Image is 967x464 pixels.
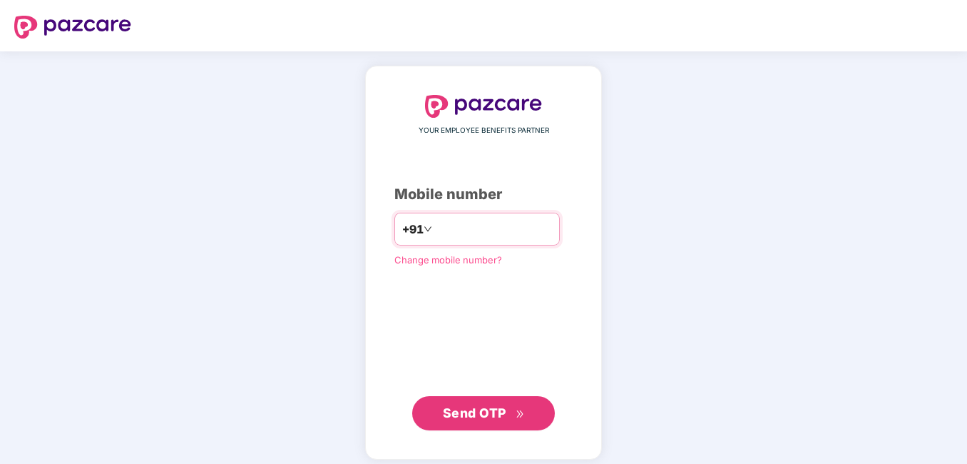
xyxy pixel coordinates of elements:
[394,183,573,206] div: Mobile number
[14,16,131,39] img: logo
[394,254,502,266] a: Change mobile number?
[424,225,432,233] span: down
[419,125,549,136] span: YOUR EMPLOYEE BENEFITS PARTNER
[443,405,506,420] span: Send OTP
[425,95,542,118] img: logo
[412,396,555,430] button: Send OTPdouble-right
[516,410,525,419] span: double-right
[402,221,424,238] span: +91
